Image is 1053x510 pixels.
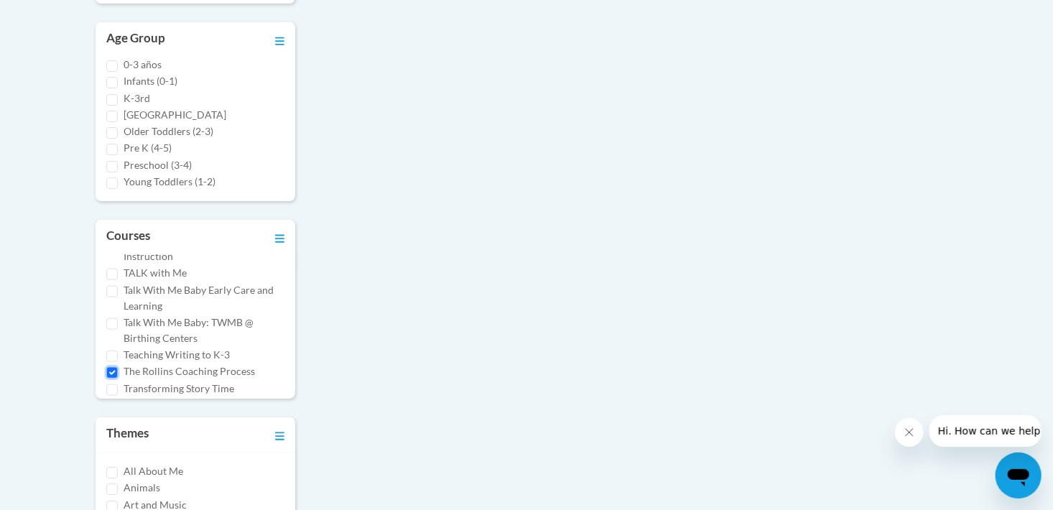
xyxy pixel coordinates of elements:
label: Preschool (3-4) [124,157,192,173]
label: Teaching Writing to K-3 [124,347,230,363]
a: Toggle collapse [275,425,284,445]
label: All About Me [124,463,183,479]
iframe: Close message [895,418,924,447]
label: The Rollins Coaching Process [124,363,255,379]
h3: Themes [106,425,149,445]
a: Toggle collapse [275,29,284,50]
h3: Courses [106,227,150,247]
label: Animals [124,480,160,496]
iframe: Button to launch messaging window [996,453,1042,499]
label: Older Toddlers (2-3) [124,124,213,139]
label: Trauma-Informed Practices [124,397,246,413]
label: Talk With Me Baby: TWMB @ Birthing Centers [124,315,284,346]
h3: Age Group [106,29,165,50]
label: Infants (0-1) [124,73,177,89]
label: K-3rd [124,91,150,106]
label: Pre K (4-5) [124,140,172,156]
label: Young Toddlers (1-2) [124,174,215,190]
label: TALK with Me [124,265,187,281]
label: [GEOGRAPHIC_DATA] [124,107,226,123]
iframe: Message from company [929,415,1042,447]
span: Hi. How can we help? [9,10,116,22]
label: 0-3 años [124,57,162,73]
label: Talk With Me Baby Early Care and Learning [124,282,284,314]
a: Toggle collapse [275,227,284,247]
label: Transforming Story Time [124,381,234,397]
